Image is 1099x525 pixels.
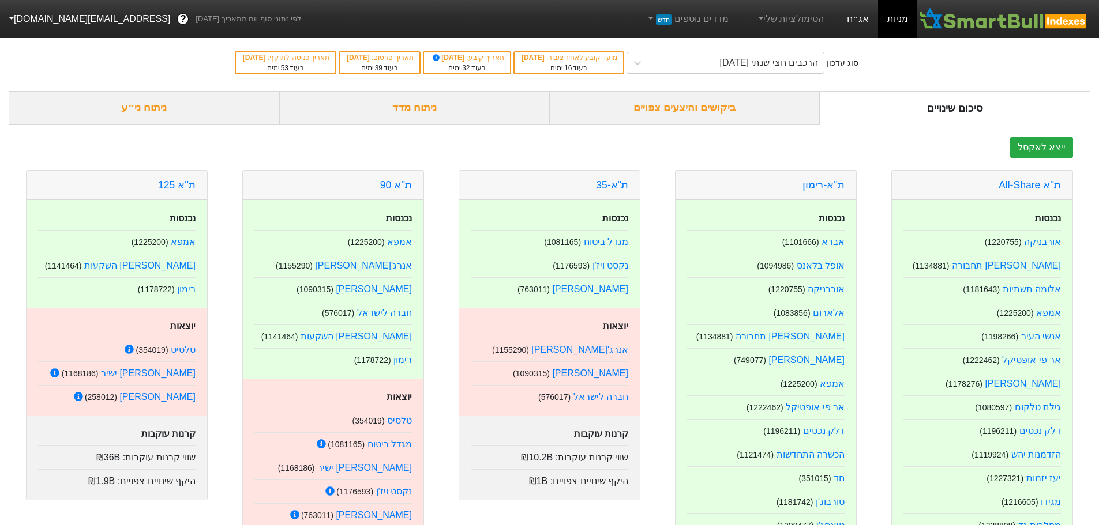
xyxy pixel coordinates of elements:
[827,57,858,69] div: סוג עדכון
[574,429,628,439] strong: קרנות עוקבות
[119,392,196,402] a: [PERSON_NAME]
[101,368,196,378] a: [PERSON_NAME] ישיר
[180,12,186,27] span: ?
[573,392,628,402] a: חברה לישראל
[737,450,774,459] small: ( 1121474 )
[367,439,412,449] a: מגדל ביטוח
[552,368,628,378] a: [PERSON_NAME]
[592,260,629,270] a: נקסט ויז'ן
[985,379,1061,388] a: [PERSON_NAME]
[963,285,1000,294] small: ( 1181643 )
[696,332,733,341] small: ( 1134881 )
[987,474,1023,483] small: ( 1227321 )
[301,511,333,520] small: ( 763011 )
[999,179,1061,191] a: ת''א All-Share
[393,355,412,365] a: רימון
[946,379,982,388] small: ( 1178276 )
[952,260,1061,270] a: [PERSON_NAME] תחבורה
[171,237,196,247] a: אמפא
[768,285,805,294] small: ( 1220755 )
[972,450,1008,459] small: ( 1119924 )
[1041,497,1061,507] a: מגידו
[170,321,196,331] strong: יוצאות
[820,91,1090,125] div: סיכום שינויים
[782,237,819,247] small: ( 1101666 )
[656,14,672,25] span: חדש
[544,237,581,247] small: ( 1081165 )
[177,284,196,294] a: רימון
[763,426,800,436] small: ( 1196211 )
[520,52,617,63] div: מועד קובע לאחוז ציבור :
[278,463,315,473] small: ( 1168186 )
[38,445,196,464] div: שווי קרנות עוקבות :
[85,392,117,402] small: ( 258012 )
[279,91,550,125] div: ניתוח מדד
[734,356,766,365] small: ( 749077 )
[45,261,82,270] small: ( 1141464 )
[521,452,553,462] span: ₪10.2B
[196,13,301,25] span: לפי נתוני סוף יום מתאריך [DATE]
[387,416,412,425] a: טלסיס
[975,403,1012,412] small: ( 1080597 )
[348,237,385,247] small: ( 1225200 )
[317,463,412,473] a: [PERSON_NAME] ישיר
[171,345,196,354] a: טלסיס
[132,237,168,247] small: ( 1225200 )
[564,64,572,72] span: 16
[462,64,470,72] span: 32
[492,345,529,354] small: ( 1155290 )
[808,284,845,294] a: אורבניקה
[517,285,550,294] small: ( 763011 )
[297,285,333,294] small: ( 1090315 )
[1019,426,1061,436] a: דלק נכסים
[747,403,783,412] small: ( 1222462 )
[553,261,590,270] small: ( 1176593 )
[531,345,628,354] a: אנרג'[PERSON_NAME]
[596,179,628,191] a: ת"א-35
[584,237,628,247] a: מגדל ביטוח
[301,331,412,341] a: [PERSON_NAME] השקעות
[552,284,628,294] a: [PERSON_NAME]
[242,63,329,73] div: בעוד ימים
[387,237,412,247] a: אמפא
[471,469,628,488] div: היקף שינויים צפויים :
[328,440,365,449] small: ( 1081165 )
[347,54,372,62] span: [DATE]
[386,213,412,223] strong: נכנסות
[797,260,845,270] a: אופל בלאנס
[736,331,845,341] a: [PERSON_NAME] תחבורה
[322,308,354,318] small: ( 576017 )
[822,237,845,247] a: אברא
[1003,284,1061,294] a: אלומה תשתיות
[538,392,571,402] small: ( 576017 )
[603,321,628,331] strong: יוצאות
[768,355,845,365] a: [PERSON_NAME]
[802,179,845,191] a: ת''א-רימון
[430,52,504,63] div: תאריך קובע :
[642,7,733,31] a: מדדים נוספיםחדש
[1024,237,1061,247] a: אורבניקה
[752,7,829,31] a: הסימולציות שלי
[88,476,115,486] span: ₪1.9B
[777,497,813,507] small: ( 1181742 )
[336,487,373,496] small: ( 1176593 )
[981,332,1018,341] small: ( 1198266 )
[1002,497,1038,507] small: ( 1216605 )
[550,91,820,125] div: ביקושים והיצעים צפויים
[819,213,845,223] strong: נכנסות
[757,261,794,270] small: ( 1094986 )
[522,54,546,62] span: [DATE]
[1002,355,1061,365] a: אר פי אופטיקל
[243,54,268,62] span: [DATE]
[336,284,412,294] a: [PERSON_NAME]
[803,426,845,436] a: דלק נכסים
[820,379,845,388] a: אמפא
[602,213,628,223] strong: נכנסות
[357,308,412,318] a: חברה לישראל
[786,402,845,412] a: אר פי אופטיקל
[1036,308,1061,318] a: אמפא
[980,426,1017,436] small: ( 1196211 )
[261,332,298,341] small: ( 1141464 )
[834,473,845,483] a: חד
[141,429,196,439] strong: קרנות עוקבות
